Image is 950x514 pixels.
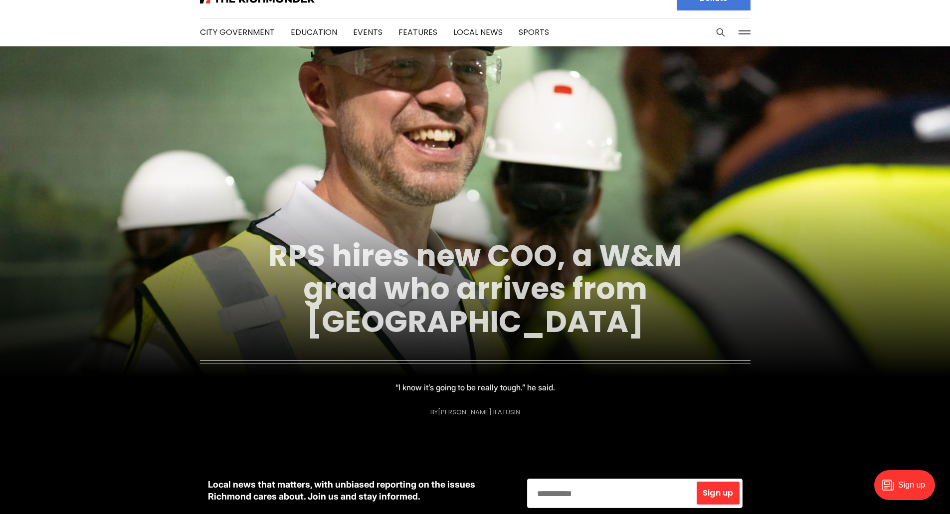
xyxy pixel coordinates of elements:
[398,26,437,38] a: Features
[395,380,555,394] p: “I know it’s going to be really tough.” he said.
[697,482,739,505] button: Sign up
[208,479,511,503] p: Local news that matters, with unbiased reporting on the issues Richmond cares about. Join us and ...
[703,489,733,497] span: Sign up
[713,25,728,40] button: Search this site
[519,26,549,38] a: Sports
[291,26,337,38] a: Education
[438,407,520,417] a: [PERSON_NAME] Ifatusin
[453,26,503,38] a: Local News
[353,26,382,38] a: Events
[866,465,950,514] iframe: portal-trigger
[200,26,275,38] a: City Government
[268,235,682,343] a: RPS hires new COO, a W&M grad who arrives from [GEOGRAPHIC_DATA]
[430,408,520,416] div: By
